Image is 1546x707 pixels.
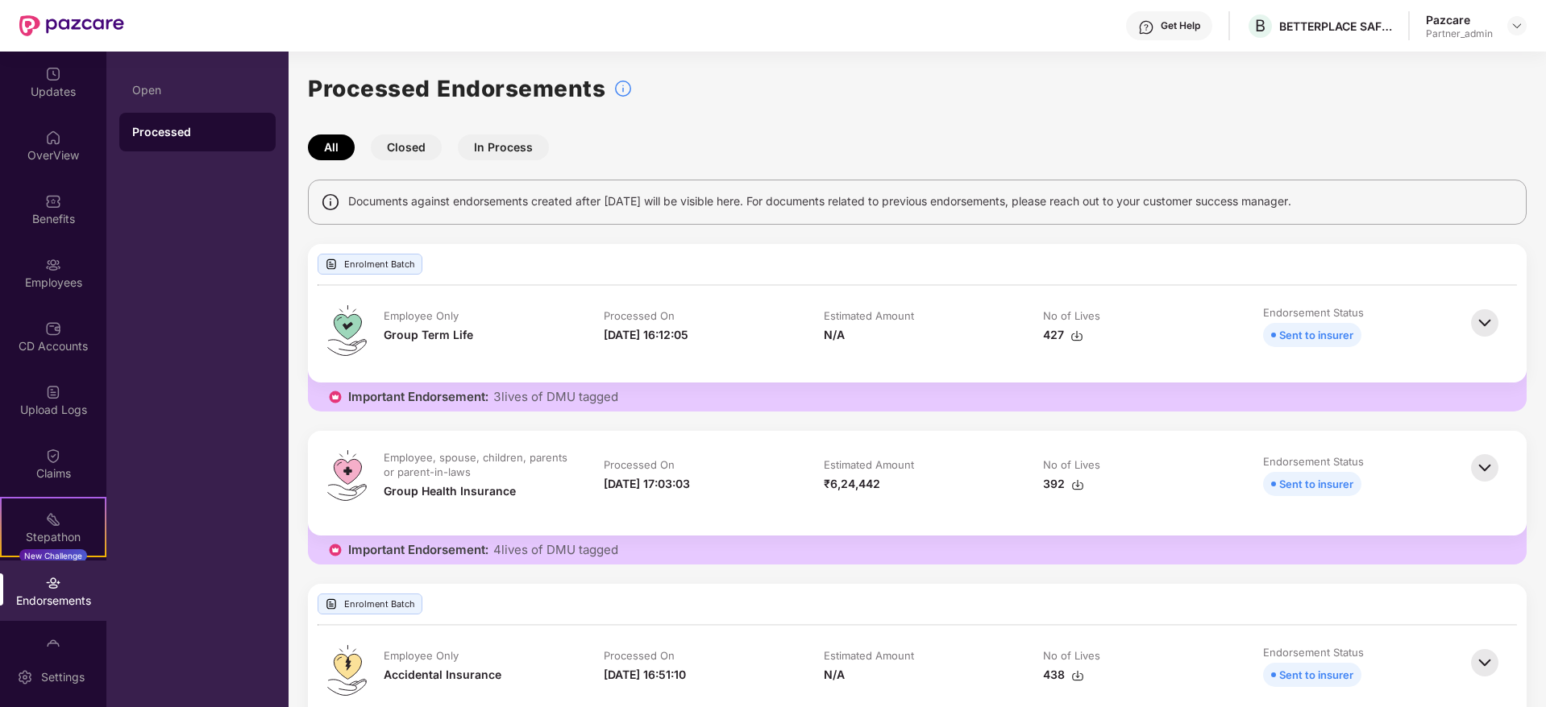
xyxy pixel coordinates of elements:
img: svg+xml;base64,PHN2ZyBpZD0iSW5mbyIgeG1sbnM9Imh0dHA6Ly93d3cudzMub3JnLzIwMDAvc3ZnIiB3aWR0aD0iMTQiIG... [321,192,340,212]
div: [DATE] 16:51:10 [604,666,686,684]
img: svg+xml;base64,PHN2ZyBpZD0iRW1wbG95ZWVzIiB4bWxucz0iaHR0cDovL3d3dy53My5vcmcvMjAwMC9zdmciIHdpZHRoPS... [45,257,61,273]
div: Endorsement Status [1263,454,1364,469]
h1: Processed Endorsements [308,71,605,106]
img: svg+xml;base64,PHN2ZyBpZD0iRG93bmxvYWQtMzJ4MzIiIHhtbG5zPSJodHRwOi8vd3d3LnczLm9yZy8yMDAwL3N2ZyIgd2... [1071,669,1084,682]
span: Important Endorsement: [348,542,488,558]
div: Processed [132,124,263,140]
img: svg+xml;base64,PHN2ZyB4bWxucz0iaHR0cDovL3d3dy53My5vcmcvMjAwMC9zdmciIHdpZHRoPSIyMSIgaGVpZ2h0PSIyMC... [45,511,61,527]
img: svg+xml;base64,PHN2ZyB4bWxucz0iaHR0cDovL3d3dy53My5vcmcvMjAwMC9zdmciIHdpZHRoPSI0OS4zMiIgaGVpZ2h0PS... [327,645,367,696]
div: Settings [36,669,89,685]
div: Employee Only [384,308,459,323]
div: N/A [824,666,845,684]
div: No of Lives [1043,308,1100,323]
div: 392 [1043,475,1084,493]
img: svg+xml;base64,PHN2ZyBpZD0iSG9tZSIgeG1sbnM9Imh0dHA6Ly93d3cudzMub3JnLzIwMDAvc3ZnIiB3aWR0aD0iMjAiIG... [45,130,61,146]
button: Closed [371,134,442,160]
div: Open [132,84,263,97]
div: [DATE] 17:03:03 [604,475,690,493]
img: New Pazcare Logo [19,15,124,36]
div: Estimated Amount [824,648,914,663]
img: svg+xml;base64,PHN2ZyBpZD0iQmFjay0zMngzMiIgeG1sbnM9Imh0dHA6Ly93d3cudzMub3JnLzIwMDAvc3ZnIiB3aWR0aD... [1467,305,1502,341]
div: Sent to insurer [1279,326,1353,344]
img: icon [327,389,343,405]
img: svg+xml;base64,PHN2ZyBpZD0iVXBsb2FkX0xvZ3MiIGRhdGEtbmFtZT0iVXBsb2FkIExvZ3MiIHhtbG5zPSJodHRwOi8vd3... [45,384,61,400]
div: No of Lives [1043,648,1100,663]
span: Documents against endorsements created after [DATE] will be visible here. For documents related t... [348,192,1291,210]
img: svg+xml;base64,PHN2ZyBpZD0iQmFjay0zMngzMiIgeG1sbnM9Imh0dHA6Ly93d3cudzMub3JnLzIwMDAvc3ZnIiB3aWR0aD... [1467,645,1502,680]
div: [DATE] 16:12:05 [604,326,688,344]
div: 427 [1043,326,1083,344]
div: Accidental Insurance [384,666,501,684]
div: Sent to insurer [1279,666,1353,684]
img: svg+xml;base64,PHN2ZyBpZD0iSW5mb18tXzMyeDMyIiBkYXRhLW5hbWU9IkluZm8gLSAzMngzMiIgeG1sbnM9Imh0dHA6Ly... [613,79,633,98]
img: svg+xml;base64,PHN2ZyBpZD0iSGVscC0zMngzMiIgeG1sbnM9Imh0dHA6Ly93d3cudzMub3JnLzIwMDAvc3ZnIiB3aWR0aD... [1138,19,1154,35]
div: Get Help [1161,19,1200,32]
img: svg+xml;base64,PHN2ZyBpZD0iVXBkYXRlZCIgeG1sbnM9Imh0dHA6Ly93d3cudzMub3JnLzIwMDAvc3ZnIiB3aWR0aD0iMj... [45,66,61,82]
img: svg+xml;base64,PHN2ZyBpZD0iVXBsb2FkX0xvZ3MiIGRhdGEtbmFtZT0iVXBsb2FkIExvZ3MiIHhtbG5zPSJodHRwOi8vd3... [325,597,338,610]
div: Group Health Insurance [384,482,516,500]
div: Endorsement Status [1263,305,1364,320]
img: svg+xml;base64,PHN2ZyBpZD0iRG93bmxvYWQtMzJ4MzIiIHhtbG5zPSJodHRwOi8vd3d3LnczLm9yZy8yMDAwL3N2ZyIgd2... [1071,478,1084,491]
div: Group Term Life [384,326,473,344]
img: svg+xml;base64,PHN2ZyBpZD0iQmVuZWZpdHMiIHhtbG5zPSJodHRwOi8vd3d3LnczLm9yZy8yMDAwL3N2ZyIgd2lkdGg9Ij... [45,193,61,209]
div: Partner_admin [1426,27,1493,40]
div: Pazcare [1426,12,1493,27]
div: Enrolment Batch [318,593,422,614]
div: Processed On [604,308,675,323]
div: BETTERPLACE SAFETY SOLUTIONS PRIVATE LIMITED [1279,19,1392,34]
div: New Challenge [19,549,87,562]
div: No of Lives [1043,457,1100,472]
div: Processed On [604,648,675,663]
div: 438 [1043,666,1084,684]
img: svg+xml;base64,PHN2ZyB4bWxucz0iaHR0cDovL3d3dy53My5vcmcvMjAwMC9zdmciIHdpZHRoPSI0OS4zMiIgaGVpZ2h0PS... [327,450,367,501]
div: Employee Only [384,648,459,663]
img: svg+xml;base64,PHN2ZyBpZD0iRW5kb3JzZW1lbnRzIiB4bWxucz0iaHR0cDovL3d3dy53My5vcmcvMjAwMC9zdmciIHdpZH... [45,575,61,591]
img: svg+xml;base64,PHN2ZyBpZD0iRHJvcGRvd24tMzJ4MzIiIHhtbG5zPSJodHRwOi8vd3d3LnczLm9yZy8yMDAwL3N2ZyIgd2... [1511,19,1523,32]
img: svg+xml;base64,PHN2ZyBpZD0iVXBsb2FkX0xvZ3MiIGRhdGEtbmFtZT0iVXBsb2FkIExvZ3MiIHhtbG5zPSJodHRwOi8vd3... [325,258,338,271]
div: Estimated Amount [824,308,914,323]
img: svg+xml;base64,PHN2ZyBpZD0iQ2xhaW0iIHhtbG5zPSJodHRwOi8vd3d3LnczLm9yZy8yMDAwL3N2ZyIgd2lkdGg9IjIwIi... [45,448,61,464]
span: 3 lives of DMU tagged [493,389,618,405]
div: ₹6,24,442 [824,475,880,493]
span: Important Endorsement: [348,389,488,405]
div: Endorsement Status [1263,645,1364,659]
div: Employee, spouse, children, parents or parent-in-laws [384,450,568,479]
span: 4 lives of DMU tagged [493,542,618,558]
img: svg+xml;base64,PHN2ZyBpZD0iQmFjay0zMngzMiIgeG1sbnM9Imh0dHA6Ly93d3cudzMub3JnLzIwMDAvc3ZnIiB3aWR0aD... [1467,450,1502,486]
div: Estimated Amount [824,457,914,472]
img: svg+xml;base64,PHN2ZyB4bWxucz0iaHR0cDovL3d3dy53My5vcmcvMjAwMC9zdmciIHdpZHRoPSI0OS4zMiIgaGVpZ2h0PS... [327,305,367,356]
img: svg+xml;base64,PHN2ZyBpZD0iRG93bmxvYWQtMzJ4MzIiIHhtbG5zPSJodHRwOi8vd3d3LnczLm9yZy8yMDAwL3N2ZyIgd2... [1070,329,1083,342]
img: icon [327,542,343,558]
img: svg+xml;base64,PHN2ZyBpZD0iU2V0dGluZy0yMHgyMCIgeG1sbnM9Imh0dHA6Ly93d3cudzMub3JnLzIwMDAvc3ZnIiB3aW... [17,669,33,685]
button: All [308,134,355,160]
span: B [1255,16,1265,35]
div: Stepathon [2,529,105,545]
button: In Process [458,134,549,160]
div: Enrolment Batch [318,254,422,275]
img: svg+xml;base64,PHN2ZyBpZD0iTXlfT3JkZXJzIiBkYXRhLW5hbWU9Ik15IE9yZGVycyIgeG1sbnM9Imh0dHA6Ly93d3cudz... [45,639,61,655]
img: svg+xml;base64,PHN2ZyBpZD0iQ0RfQWNjb3VudHMiIGRhdGEtbmFtZT0iQ0QgQWNjb3VudHMiIHhtbG5zPSJodHRwOi8vd3... [45,320,61,337]
div: Processed On [604,457,675,472]
div: N/A [824,326,845,344]
div: Sent to insurer [1279,475,1353,493]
